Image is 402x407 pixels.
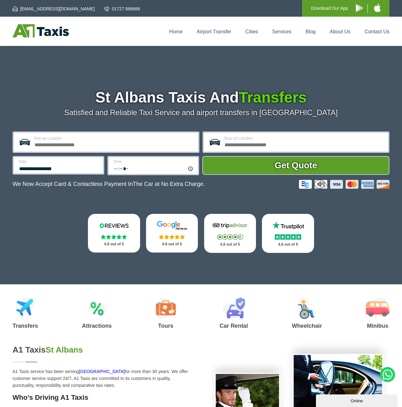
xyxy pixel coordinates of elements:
[13,24,69,37] img: A1 Taxis St Albans LTD
[374,4,381,12] img: A1 Taxis iPhone App
[239,89,307,106] span: Transfers
[113,160,194,164] label: Time
[246,29,258,34] a: Cities
[292,323,322,329] h3: Wheelchair
[13,6,95,12] a: [EMAIL_ADDRESS][DOMAIN_NAME]
[95,240,133,248] p: 4.8 out of 5
[13,181,205,187] p: We Now Accept Card & Contactless Payment In
[13,90,389,105] h1: St Albans Taxis And
[19,160,99,164] label: Date
[13,368,193,389] p: A1 Taxis service has been serving for more than 30 years. We offer customer service support 24/7,...
[330,29,350,34] a: About Us
[217,234,243,240] img: Stars
[13,108,389,117] p: Satisfied and Reliable Taxi Service and airport transfers in [GEOGRAPHIC_DATA]
[306,29,316,34] a: Blog
[223,298,245,319] img: Car Rental
[79,369,125,374] a: [GEOGRAPHIC_DATA]
[269,241,307,248] p: 4.8 out of 5
[365,29,389,34] a: Contact Us
[356,4,363,12] img: A1 Taxis Android App
[366,323,389,329] h3: Minibus
[101,234,127,239] img: Stars
[311,4,348,12] p: Download Our App
[211,221,249,230] img: Tripadvisor
[272,29,291,34] a: Services
[159,234,185,239] img: Stars
[146,214,198,253] a: Google Stars 4.8 out of 5
[34,137,194,140] label: Pick-up Location
[87,298,106,319] img: Attractions
[366,298,389,319] img: Minibus
[262,214,314,253] a: Trustpilot Stars 4.8 out of 5
[13,345,193,355] h2: A1 Taxis
[220,323,248,329] h3: Car Rental
[299,180,389,189] img: Credit And Debit Cards
[169,29,183,34] a: Home
[13,393,193,402] h3: Who's Driving A1 Taxis
[202,156,389,175] button: Get Quote
[156,323,176,329] h3: Tours
[297,298,317,319] img: Wheelchair
[204,214,256,253] a: Tripadvisor Stars 4.8 out of 5
[197,29,231,34] a: Airport Transfer
[224,137,384,140] label: Drop-off Location
[316,393,399,407] iframe: chat widget
[275,234,301,240] img: Stars
[269,221,307,230] img: Trustpilot
[13,323,38,329] h3: Transfers
[46,345,83,354] span: St Albans
[156,298,176,319] img: Tours
[88,214,140,253] a: Reviews.io Stars 4.8 out of 5
[153,240,191,248] p: 4.8 out of 5
[82,323,112,329] h3: Attractions
[153,221,191,230] img: Google
[95,221,133,230] img: Reviews.io
[211,241,249,248] p: 4.8 out of 5
[104,6,140,12] a: 01727 866666
[133,181,205,187] span: The Car at No Extra Charge.
[16,298,35,319] img: Airport Transfers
